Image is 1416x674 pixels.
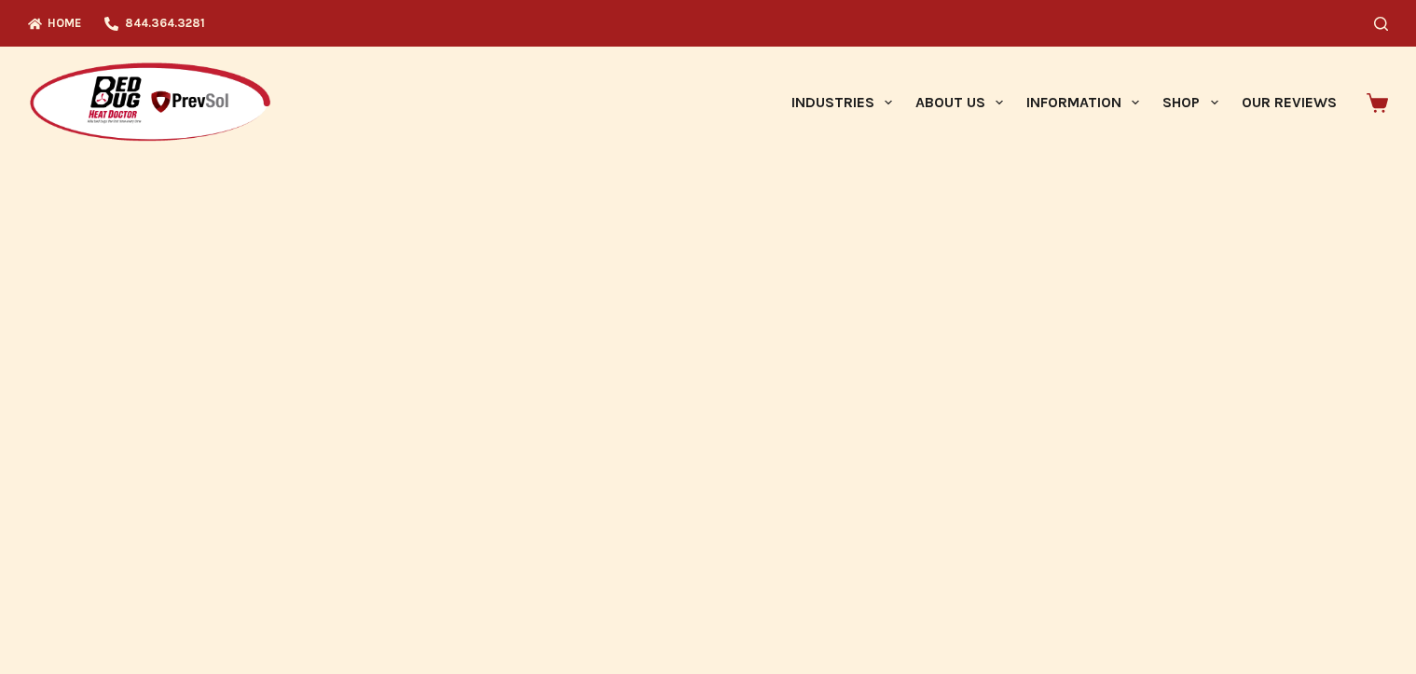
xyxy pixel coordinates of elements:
img: Prevsol/Bed Bug Heat Doctor [28,62,272,144]
a: Industries [779,47,903,158]
a: About Us [903,47,1014,158]
button: Search [1374,17,1388,31]
nav: Primary [779,47,1348,158]
a: Shop [1151,47,1230,158]
a: Our Reviews [1230,47,1348,158]
a: Information [1015,47,1151,158]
